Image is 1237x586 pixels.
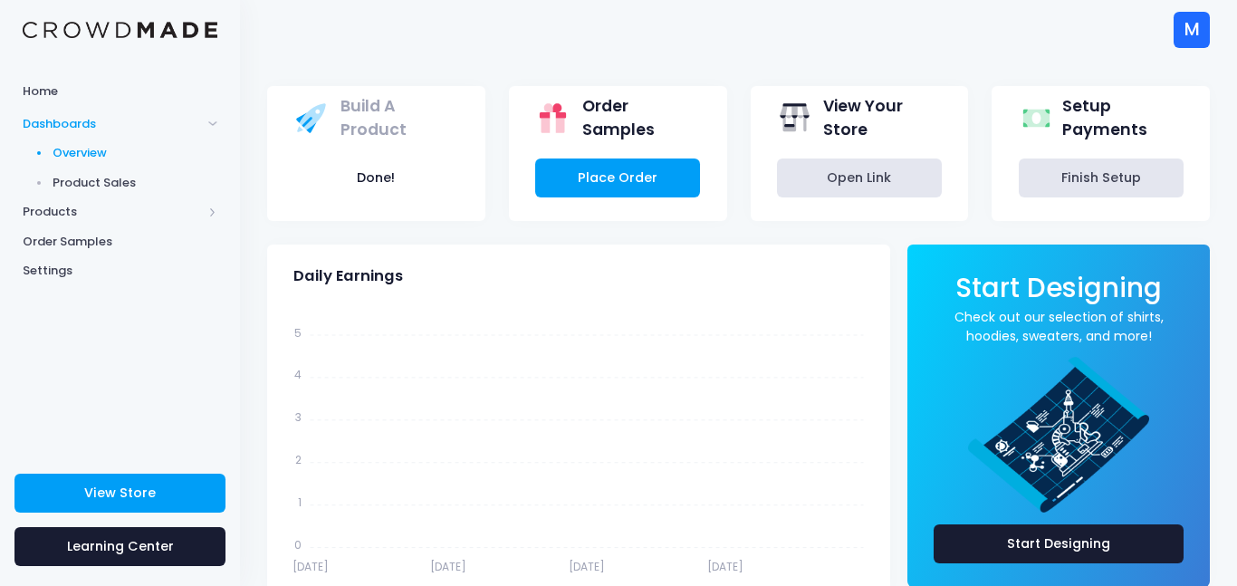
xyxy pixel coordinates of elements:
[294,367,302,382] tspan: 4
[294,537,302,552] tspan: 0
[295,452,302,467] tspan: 2
[777,159,942,197] a: Open Link
[823,94,936,142] span: View Your Store
[1019,159,1184,197] a: Finish Setup
[14,527,225,566] a: Learning Center
[1174,12,1210,48] div: M
[1062,94,1177,142] span: Setup Payments
[298,495,302,510] tspan: 1
[23,82,217,101] span: Home
[67,537,174,555] span: Learning Center
[340,94,453,142] span: Build A Product
[569,558,605,573] tspan: [DATE]
[293,159,458,197] button: Done!
[293,267,403,285] span: Daily Earnings
[23,22,217,39] img: Logo
[53,174,218,192] span: Product Sales
[934,524,1184,563] a: Start Designing
[84,484,156,502] span: View Store
[294,324,302,340] tspan: 5
[14,474,225,513] a: View Store
[934,308,1184,346] a: Check out our selection of shirts, hoodies, sweaters, and more!
[53,144,218,162] span: Overview
[23,115,202,133] span: Dashboards
[955,269,1162,306] span: Start Designing
[23,203,202,221] span: Products
[535,159,700,197] a: Place Order
[23,233,217,251] span: Order Samples
[582,94,695,142] span: Order Samples
[23,262,217,280] span: Settings
[955,284,1162,302] a: Start Designing
[295,409,302,425] tspan: 3
[707,558,743,573] tspan: [DATE]
[292,558,329,573] tspan: [DATE]
[430,558,466,573] tspan: [DATE]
